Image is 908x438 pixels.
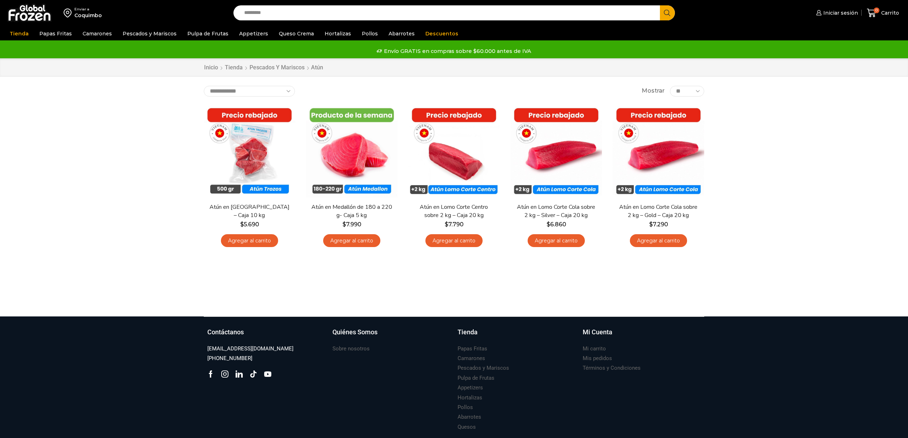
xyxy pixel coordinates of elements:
[458,374,494,382] h3: Pulpa de Frutas
[207,345,293,353] h3: [EMAIL_ADDRESS][DOMAIN_NAME]
[332,345,370,353] h3: Sobre nosotros
[6,27,32,40] a: Tienda
[36,27,75,40] a: Papas Fritas
[458,345,487,353] h3: Papas Fritas
[224,64,243,72] a: Tienda
[207,328,244,337] h3: Contáctanos
[204,86,295,97] select: Pedido de la tienda
[445,221,448,228] span: $
[458,384,483,392] h3: Appetizers
[547,221,566,228] bdi: 6.860
[64,7,74,19] img: address-field-icon.svg
[385,27,418,40] a: Abarrotes
[458,394,482,402] h3: Hortalizas
[184,27,232,40] a: Pulpa de Frutas
[458,364,509,372] h3: Pescados y Mariscos
[79,27,115,40] a: Camarones
[583,328,701,344] a: Mi Cuenta
[342,221,346,228] span: $
[458,422,476,432] a: Quesos
[445,221,464,228] bdi: 7.790
[342,221,361,228] bdi: 7.990
[204,64,323,72] nav: Breadcrumb
[358,27,381,40] a: Pollos
[874,8,879,13] span: 0
[617,203,700,220] a: Atún en Lomo Corte Cola sobre 2 kg – Gold – Caja 20 kg
[311,64,323,71] h1: Atún
[207,355,252,362] h3: [PHONE_NUMBER]
[74,12,102,19] div: Coquimbo
[879,9,899,16] span: Carrito
[458,412,481,422] a: Abarrotes
[583,344,606,354] a: Mi carrito
[458,355,485,362] h3: Camarones
[458,363,509,373] a: Pescados y Mariscos
[649,221,668,228] bdi: 7.290
[865,5,901,21] a: 0 Carrito
[458,393,482,403] a: Hortalizas
[458,344,487,354] a: Papas Fritas
[458,413,481,421] h3: Abarrotes
[74,7,102,12] div: Enviar a
[458,328,478,337] h3: Tienda
[208,203,291,220] a: Atún en [GEOGRAPHIC_DATA] – Caja 10 kg
[204,64,218,72] a: Inicio
[515,203,597,220] a: Atún en Lomo Corte Cola sobre 2 kg – Silver – Caja 20 kg
[240,221,244,228] span: $
[207,328,325,344] a: Contáctanos
[642,87,665,95] span: Mostrar
[583,354,612,363] a: Mis pedidos
[207,344,293,354] a: [EMAIL_ADDRESS][DOMAIN_NAME]
[821,9,858,16] span: Iniciar sesión
[332,328,450,344] a: Quiénes Somos
[425,234,483,247] a: Agregar al carrito: “Atún en Lomo Corte Centro sobre 2 kg - Caja 20 kg”
[240,221,259,228] bdi: 5.690
[422,27,462,40] a: Descuentos
[236,27,272,40] a: Appetizers
[323,234,380,247] a: Agregar al carrito: “Atún en Medallón de 180 a 220 g- Caja 5 kg”
[583,363,641,373] a: Términos y Condiciones
[249,64,305,72] a: Pescados y Mariscos
[583,355,612,362] h3: Mis pedidos
[458,328,576,344] a: Tienda
[332,328,377,337] h3: Quiénes Somos
[528,234,585,247] a: Agregar al carrito: “Atún en Lomo Corte Cola sobre 2 kg - Silver - Caja 20 kg”
[458,373,494,383] a: Pulpa de Frutas
[583,345,606,353] h3: Mi carrito
[583,328,612,337] h3: Mi Cuenta
[119,27,180,40] a: Pescados y Mariscos
[321,27,355,40] a: Hortalizas
[311,203,393,220] a: Atún en Medallón de 180 a 220 g- Caja 5 kg
[275,27,317,40] a: Queso Crema
[458,423,476,431] h3: Quesos
[660,5,675,20] button: Search button
[458,354,485,363] a: Camarones
[814,6,858,20] a: Iniciar sesión
[413,203,495,220] a: Atún en Lomo Corte Centro sobre 2 kg – Caja 20 kg
[332,344,370,354] a: Sobre nosotros
[458,403,473,412] a: Pollos
[649,221,653,228] span: $
[221,234,278,247] a: Agregar al carrito: “Atún en Trozos - Caja 10 kg”
[458,404,473,411] h3: Pollos
[547,221,550,228] span: $
[583,364,641,372] h3: Términos y Condiciones
[207,354,252,363] a: [PHONE_NUMBER]
[458,383,483,393] a: Appetizers
[630,234,687,247] a: Agregar al carrito: “Atún en Lomo Corte Cola sobre 2 kg - Gold – Caja 20 kg”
